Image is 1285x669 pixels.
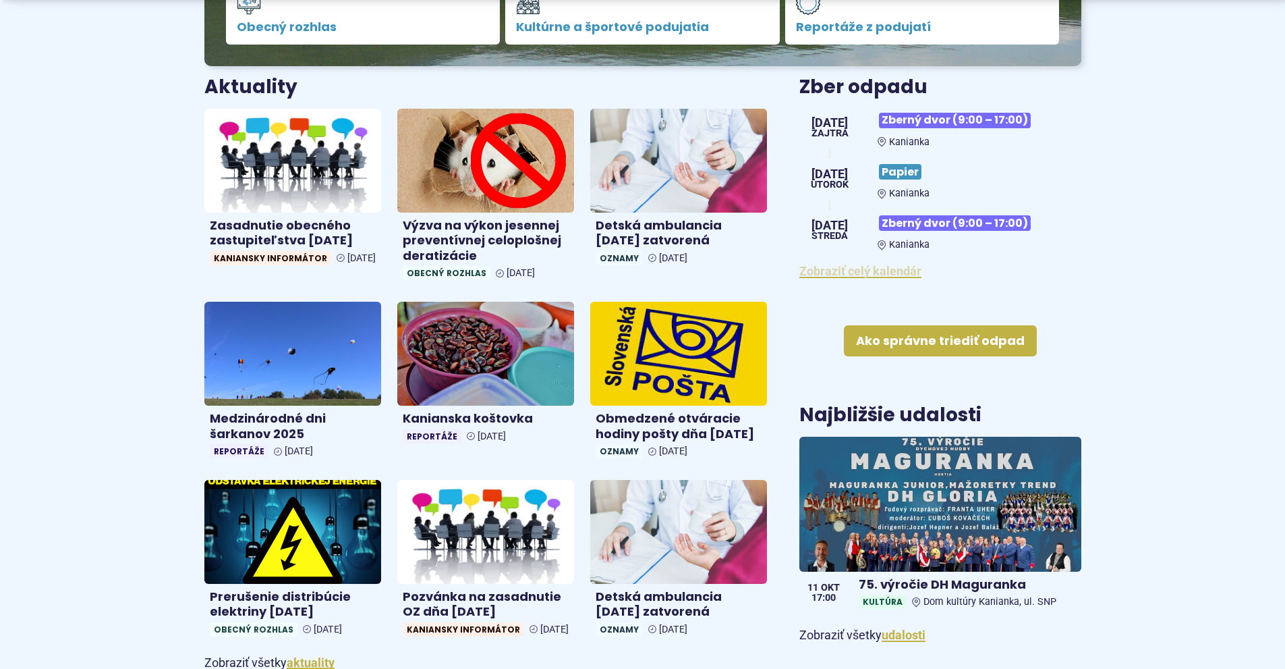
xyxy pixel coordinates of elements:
span: Kultúra [859,595,907,609]
span: Obecný rozhlas [210,622,297,637]
a: Zberný dvor (9:00 – 17:00) Kanianka [DATE] streda [799,210,1081,250]
span: Oznamy [596,251,643,265]
span: Dom kultúry Kanianka, ul. SNP [923,596,1056,608]
h4: Detská ambulancia [DATE] zatvorená [596,589,762,620]
h4: Zasadnutie obecného zastupiteľstva [DATE] [210,218,376,248]
span: streda [811,232,848,241]
span: Obecný rozhlas [237,20,490,34]
a: Detská ambulancia [DATE] zatvorená Oznamy [DATE] [590,109,767,271]
a: Zobraziť všetky udalosti [882,628,925,642]
span: [DATE] [478,431,506,442]
a: Výzva na výkon jesennej preventívnej celoplošnej deratizácie Obecný rozhlas [DATE] [397,109,574,286]
a: Zasadnutie obecného zastupiteľstva [DATE] Kaniansky informátor [DATE] [204,109,381,271]
span: [DATE] [540,624,569,635]
span: Kanianka [889,239,930,250]
h4: Medzinárodné dni šarkanov 2025 [210,411,376,441]
a: Zberný dvor (9:00 – 17:00) Kanianka [DATE] Zajtra [799,107,1081,148]
a: 75. výročie DH Maguranka KultúraDom kultúry Kanianka, ul. SNP 11 okt 17:00 [799,437,1081,615]
p: Zobraziť všetky [799,625,1081,646]
h3: Najbližšie udalosti [799,405,981,426]
span: [DATE] [811,117,849,129]
h4: Výzva na výkon jesennej preventívnej celoplošnej deratizácie [403,218,569,264]
span: Zberný dvor (9:00 – 17:00) [879,215,1031,231]
a: Pozvánka na zasadnutie OZ dňa [DATE] Kaniansky informátor [DATE] [397,480,574,642]
span: Reportáže [403,429,461,444]
span: okt [821,583,840,593]
span: Kaniansky informátor [403,622,524,637]
h4: Obmedzené otváracie hodiny pošty dňa [DATE] [596,411,762,441]
h4: Prerušenie distribúcie elektriny [DATE] [210,589,376,620]
h4: Detská ambulancia [DATE] zatvorená [596,218,762,248]
span: Obecný rozhlas [403,266,490,280]
span: Oznamy [596,622,643,637]
span: Papier [879,164,921,180]
span: Reportáže [210,444,268,458]
span: [DATE] [811,168,849,180]
a: Medzinárodné dni šarkanov 2025 Reportáže [DATE] [204,302,381,464]
a: Zobraziť celý kalendár [799,264,921,278]
span: Zberný dvor (9:00 – 17:00) [879,113,1031,128]
a: Ako správne triediť odpad [844,325,1037,356]
a: Prerušenie distribúcie elektriny [DATE] Obecný rozhlas [DATE] [204,480,381,642]
span: 17:00 [807,593,840,603]
span: [DATE] [285,446,313,457]
span: utorok [811,180,849,190]
h4: Kanianska koštovka [403,411,569,427]
span: [DATE] [811,219,848,232]
span: [DATE] [659,624,687,635]
span: Kaniansky informátor [210,251,331,265]
h4: Pozvánka na zasadnutie OZ dňa [DATE] [403,589,569,620]
span: Kultúrne a športové podujatia [516,20,769,34]
span: Oznamy [596,444,643,458]
span: [DATE] [659,446,687,457]
a: Papier Kanianka [DATE] utorok [799,159,1081,199]
a: Obmedzené otváracie hodiny pošty dňa [DATE] Oznamy [DATE] [590,302,767,464]
span: Reportáže z podujatí [796,20,1049,34]
span: [DATE] [314,624,342,635]
span: [DATE] [507,267,535,279]
a: Detská ambulancia [DATE] zatvorená Oznamy [DATE] [590,480,767,642]
span: Kanianka [889,136,930,148]
span: Zajtra [811,129,849,138]
span: 11 [807,583,818,593]
h4: 75. výročie DH Maguranka [859,577,1075,593]
span: [DATE] [347,252,376,264]
span: [DATE] [659,252,687,264]
a: Kanianska koštovka Reportáže [DATE] [397,302,574,448]
h3: Aktuality [204,77,297,98]
span: Kanianka [889,188,930,199]
h3: Zber odpadu [799,77,1081,98]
